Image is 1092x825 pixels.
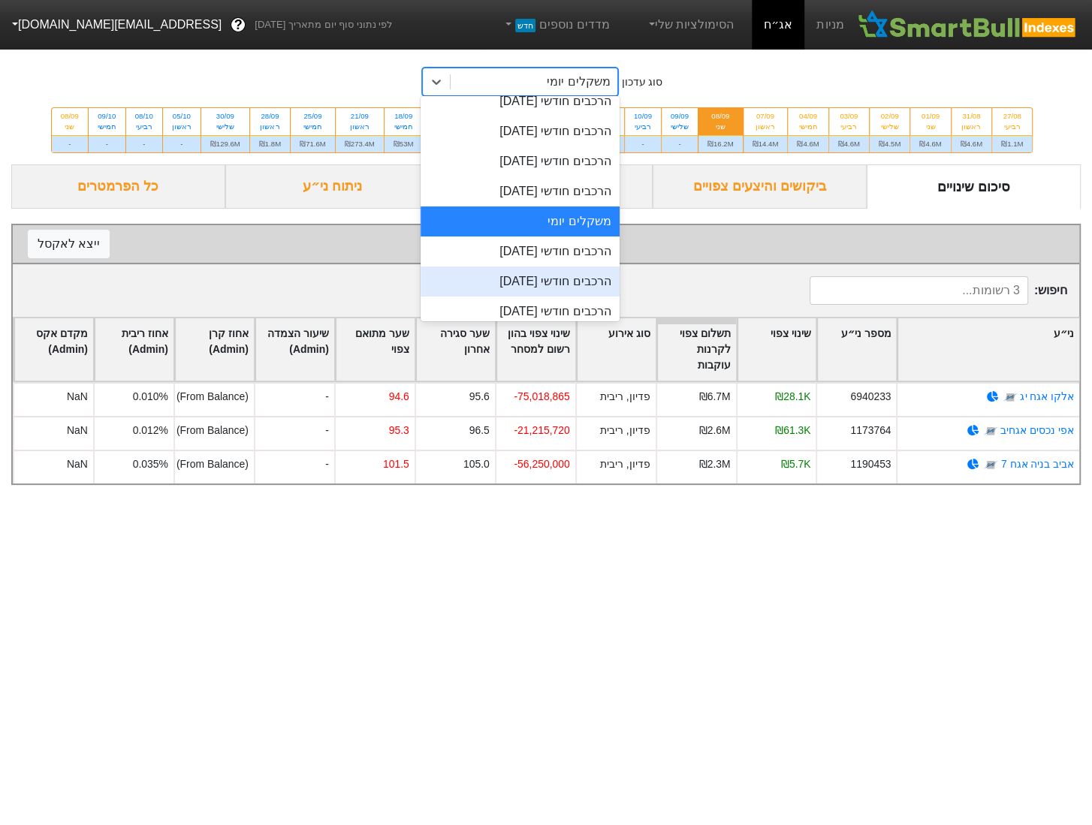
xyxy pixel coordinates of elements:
[775,423,810,438] div: ₪61.3K
[421,146,620,176] div: הרכבים חודשי [DATE]
[788,135,828,152] div: ₪4.6M
[394,111,414,122] div: 18/09
[11,164,225,209] div: כל הפרמטרים
[254,382,334,416] div: -
[634,122,652,132] div: רביעי
[98,111,116,122] div: 09/10
[52,135,88,152] div: -
[496,10,616,40] a: מדדים נוספיםחדש
[699,423,731,438] div: ₪2.6M
[210,111,240,122] div: 30/09
[829,135,869,152] div: ₪4.6M
[1001,122,1023,132] div: רביעי
[95,318,173,381] div: Toggle SortBy
[135,111,153,122] div: 08/10
[469,423,490,438] div: 96.5
[135,122,153,132] div: רביעי
[416,318,495,381] div: Toggle SortBy
[671,111,689,122] div: 09/09
[463,456,490,472] div: 105.0
[421,116,620,146] div: הרכבים חודשי [DATE]
[225,164,439,209] div: ניתוח ני״ע
[421,176,620,206] div: הרכבים חודשי [DATE]
[640,10,741,40] a: הסימולציות שלי
[879,122,900,132] div: שלישי
[385,135,423,152] div: ₪53M
[496,318,575,381] div: Toggle SortBy
[345,111,375,122] div: 21/09
[89,135,125,152] div: -
[600,423,650,438] div: פדיון, ריבית
[775,389,810,405] div: ₪28.1K
[983,457,998,472] img: tase link
[738,318,816,381] div: Toggle SortBy
[662,135,698,152] div: -
[671,122,689,132] div: שלישי
[753,122,779,132] div: ראשון
[421,236,620,266] div: הרכבים חודשי [DATE]
[850,456,891,472] div: 1190453
[172,111,192,122] div: 05/10
[781,456,811,472] div: ₪5.7K
[653,164,867,209] div: ביקושים והיצעים צפויים
[421,86,620,116] div: הרכבים חודשי [DATE]
[255,17,392,32] span: לפי נתוני סוף יום מתאריך [DATE]
[336,318,415,381] div: Toggle SortBy
[345,122,375,132] div: ראשון
[699,456,731,472] div: ₪2.3M
[259,111,281,122] div: 28/09
[625,135,661,152] div: -
[394,122,414,132] div: חמישי
[67,456,88,472] div: NaN
[515,19,535,32] span: חדש
[389,389,409,405] div: 94.6
[67,389,88,405] div: NaN
[133,423,168,438] div: 0.012%
[1000,424,1074,436] a: אפי נכסים אגחיב
[744,135,788,152] div: ₪14.4M
[383,456,409,472] div: 101.5
[699,389,731,405] div: ₪6.7M
[259,122,281,132] div: ראשון
[98,122,116,132] div: חמישי
[514,456,569,472] div: -56,250,000
[797,111,819,122] div: 04/09
[514,389,569,405] div: -75,018,865
[389,423,409,438] div: 95.3
[514,423,569,438] div: -21,215,720
[753,111,779,122] div: 07/09
[855,10,1080,40] img: SmartBull
[919,111,941,122] div: 01/09
[300,111,326,122] div: 25/09
[1020,390,1074,402] a: אלקו אגח יג
[201,135,249,152] div: ₪129.6M
[67,423,88,438] div: NaN
[850,423,891,438] div: 1173764
[952,135,991,152] div: ₪4.6M
[28,233,1064,255] div: סיכום שינויים
[133,456,168,472] div: 0.035%
[255,318,334,381] div: Toggle SortBy
[850,389,891,405] div: 6940233
[254,416,334,450] div: -
[797,122,819,132] div: חמישי
[163,135,201,152] div: -
[838,111,860,122] div: 03/09
[897,318,1079,381] div: Toggle SortBy
[879,111,900,122] div: 02/09
[992,135,1032,152] div: ₪1.1M
[133,389,168,405] div: 0.010%
[867,164,1081,209] div: סיכום שינויים
[234,15,243,35] span: ?
[810,276,1067,305] span: חיפוש :
[172,122,192,132] div: ראשון
[421,206,620,236] div: משקלים יומי
[577,318,656,381] div: Toggle SortBy
[810,276,1028,305] input: 3 רשומות...
[983,423,998,438] img: tase link
[870,135,909,152] div: ₪4.5M
[698,135,743,152] div: ₪16.2M
[126,135,162,152] div: -
[600,389,650,405] div: פדיון, ריבית
[1001,458,1074,470] a: אביב בניה אגח 7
